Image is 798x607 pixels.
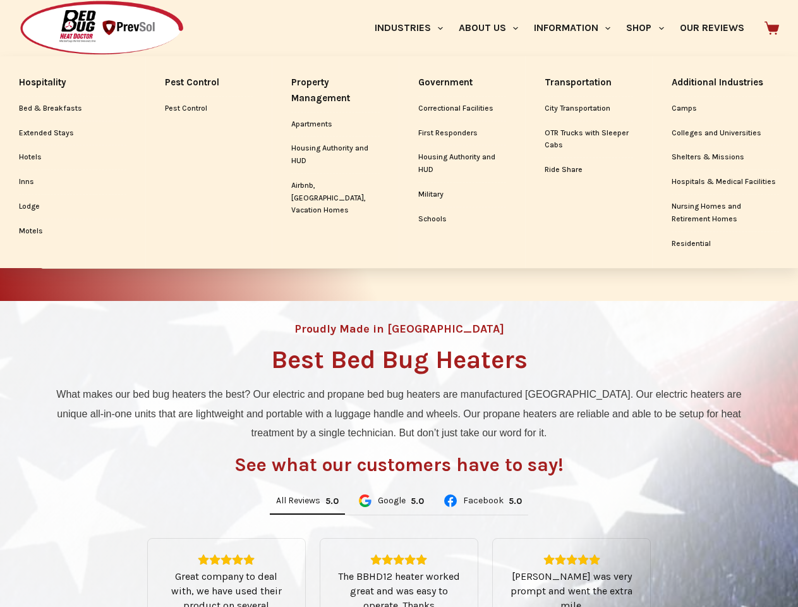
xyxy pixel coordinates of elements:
a: Inns [19,170,126,194]
a: Hospitals & Medical Facilities [672,170,780,194]
div: 5.0 [325,496,339,506]
a: Airbnb, [GEOGRAPHIC_DATA], Vacation Homes [291,174,380,223]
h3: See what our customers have to say! [234,455,564,474]
span: All Reviews [276,496,320,505]
a: Apartments [291,113,380,137]
div: Rating: 5.0 out of 5 [336,554,462,565]
div: 5.0 [411,496,424,506]
a: City Transportation [545,97,633,121]
a: Pest Control [165,97,253,121]
a: Extended Stays [19,121,126,145]
a: Residential [672,232,780,256]
a: Housing Authority and HUD [291,137,380,173]
span: Facebook [463,496,504,505]
a: Military [418,183,507,207]
a: Shelters & Missions [672,145,780,169]
a: Property Management [291,69,380,112]
div: 5.0 [509,496,522,506]
a: OTR Trucks with Sleeper Cabs [545,121,633,158]
a: Bed & Breakfasts [19,97,126,121]
a: Government [418,69,507,96]
p: What makes our bed bug heaters the best? Our electric and propane bed bug heaters are manufacture... [46,385,752,443]
div: Rating: 5.0 out of 5 [508,554,635,565]
button: Open LiveChat chat widget [10,5,48,43]
a: Colleges and Universities [672,121,780,145]
h4: Proudly Made in [GEOGRAPHIC_DATA] [294,323,504,334]
a: Ride Share [545,158,633,182]
div: Rating: 5.0 out of 5 [163,554,290,565]
a: Lodge [19,195,126,219]
a: Pest Control [165,69,253,96]
a: First Responders [418,121,507,145]
a: Correctional Facilities [418,97,507,121]
div: Rating: 5.0 out of 5 [509,496,522,506]
a: Housing Authority and HUD [418,145,507,182]
span: Google [378,496,406,505]
a: Motels [19,219,126,243]
a: Schools [418,207,507,231]
a: Camps [672,97,780,121]
a: Additional Industries [672,69,780,96]
a: Hospitality [19,69,126,96]
a: Hotels [19,145,126,169]
a: Transportation [545,69,633,96]
h1: Best Bed Bug Heaters [271,347,528,372]
a: Nursing Homes and Retirement Homes [672,195,780,231]
div: Rating: 5.0 out of 5 [411,496,424,506]
div: Rating: 5.0 out of 5 [325,496,339,506]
